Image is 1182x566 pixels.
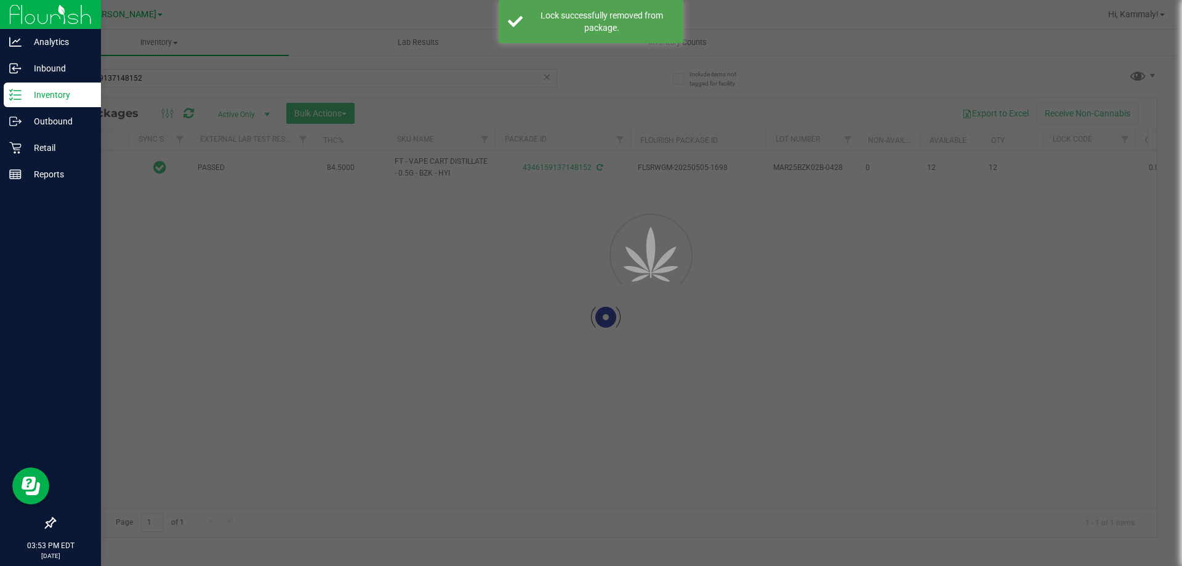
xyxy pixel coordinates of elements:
inline-svg: Analytics [9,36,22,48]
p: Analytics [22,34,95,49]
p: 03:53 PM EDT [6,540,95,551]
p: Inventory [22,87,95,102]
iframe: Resource center [12,467,49,504]
div: Lock successfully removed from package. [529,9,674,34]
p: Outbound [22,114,95,129]
inline-svg: Reports [9,168,22,180]
inline-svg: Inventory [9,89,22,101]
inline-svg: Inbound [9,62,22,75]
p: [DATE] [6,551,95,560]
p: Inbound [22,61,95,76]
inline-svg: Retail [9,142,22,154]
p: Retail [22,140,95,155]
p: Reports [22,167,95,182]
inline-svg: Outbound [9,115,22,127]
